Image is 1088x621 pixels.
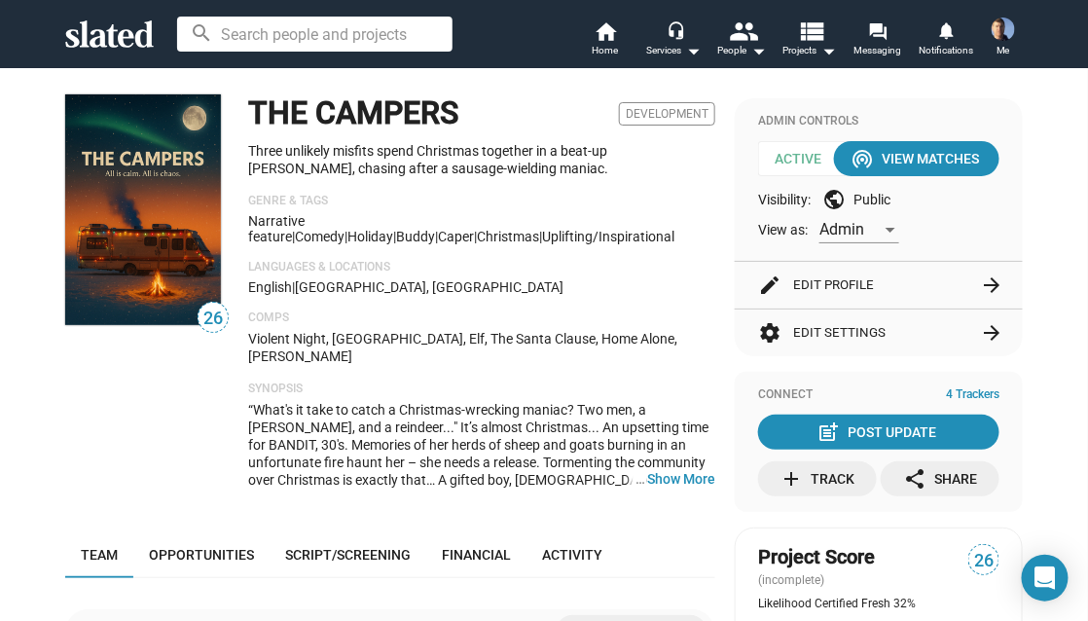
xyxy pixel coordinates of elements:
span: Home [593,39,619,62]
h1: THE CAMPERS [248,92,458,134]
div: View Matches [854,141,979,176]
span: caper [438,229,474,244]
div: Services [646,39,701,62]
mat-icon: arrow_drop_down [681,39,705,62]
a: Activity [526,531,618,578]
p: Synopsis [248,382,715,397]
button: Edit Profile [758,262,999,309]
a: Messaging [844,19,912,62]
span: 26 [969,548,998,574]
span: Financial [442,547,511,563]
a: Opportunities [133,531,270,578]
span: Projects [783,39,837,62]
span: | [474,229,477,244]
a: Notifications [912,19,980,62]
span: … [627,470,647,488]
span: | [345,229,347,244]
span: Team [81,547,118,563]
mat-icon: wifi_tethering [851,147,874,170]
mat-icon: home [594,19,617,43]
a: Script/Screening [270,531,426,578]
div: Track [780,461,855,496]
mat-icon: forum [868,21,887,40]
div: Open Intercom Messenger [1022,555,1069,602]
span: Activity [542,547,602,563]
button: Joel CousinsMe [980,14,1027,64]
mat-icon: headset_mic [667,21,684,39]
div: Visibility: Public [758,188,999,211]
span: Notifications [919,39,973,62]
mat-icon: public [822,188,846,211]
button: Track [758,461,877,496]
a: Financial [426,531,526,578]
mat-icon: notifications [936,20,955,39]
span: (incomplete) [758,573,828,587]
div: Post Update [821,415,937,450]
span: Active [758,141,852,176]
mat-icon: share [903,467,926,491]
a: Home [571,19,639,62]
span: Messaging [854,39,902,62]
mat-icon: arrow_forward [980,321,1003,345]
span: Script/Screening [285,547,411,563]
mat-icon: settings [758,321,781,345]
button: Edit Settings [758,310,999,356]
span: uplifting/inspirational [542,229,674,244]
span: | [292,229,295,244]
span: English [248,279,292,295]
span: Me [997,39,1010,62]
span: View as: [758,221,808,239]
mat-icon: arrow_drop_down [746,39,770,62]
span: | [393,229,396,244]
p: Languages & Locations [248,260,715,275]
button: People [707,19,776,62]
span: Holiday [347,229,393,244]
mat-icon: post_add [817,420,841,444]
mat-icon: edit [758,274,781,297]
button: Share [881,461,999,496]
mat-icon: people [730,17,758,45]
div: Connect [758,387,999,403]
span: | [435,229,438,244]
span: Project Score [758,544,875,570]
span: 4 Trackers [946,387,999,403]
p: Genre & Tags [248,194,715,209]
div: People [717,39,766,62]
mat-icon: add [780,467,804,491]
button: View Matches [834,141,999,176]
mat-icon: arrow_drop_down [817,39,841,62]
mat-icon: arrow_forward [980,274,1003,297]
span: | [292,279,295,295]
p: Three unlikely misfits spend Christmas together in a beat-up [PERSON_NAME], chasing after a sausa... [248,142,715,178]
span: Development [619,102,715,126]
p: Violent Night, [GEOGRAPHIC_DATA], Elf, The Santa Clause, Home Alone, [PERSON_NAME] [248,330,715,366]
span: Comedy [295,229,345,244]
input: Search people and projects [177,17,453,52]
button: Services [639,19,707,62]
p: Comps [248,310,715,326]
button: Projects [776,19,844,62]
div: Likelihood Certified Fresh 32% [758,597,999,612]
img: Joel Cousins [992,18,1015,41]
img: THE CAMPERS [65,94,221,325]
span: Narrative feature [248,213,305,244]
span: [GEOGRAPHIC_DATA], [GEOGRAPHIC_DATA] [295,279,563,295]
button: …Show More [647,470,715,488]
span: Admin [819,220,864,238]
div: Share [903,461,977,496]
span: Opportunities [149,547,254,563]
a: Team [65,531,133,578]
span: 26 [199,306,228,332]
mat-icon: view_list [798,17,826,45]
button: Post Update [758,415,999,450]
span: | [539,229,542,244]
span: buddy [396,229,435,244]
span: Christmas [477,229,539,244]
div: Admin Controls [758,114,999,129]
